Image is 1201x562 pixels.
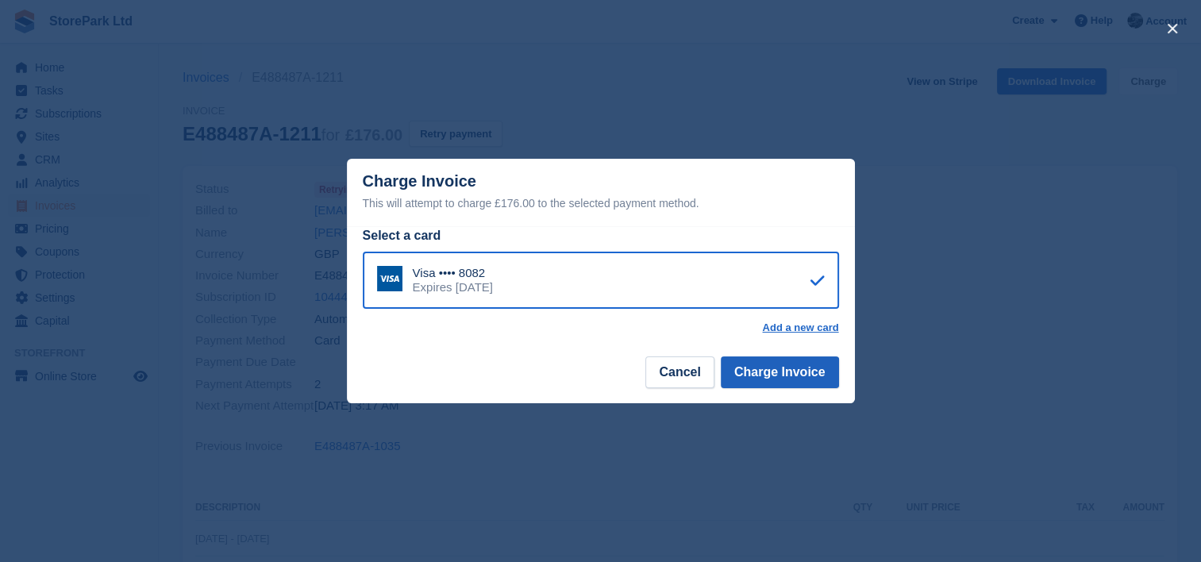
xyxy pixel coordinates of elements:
[1160,16,1185,41] button: close
[413,266,493,280] div: Visa •••• 8082
[762,321,838,334] a: Add a new card
[363,226,839,245] div: Select a card
[363,194,839,213] div: This will attempt to charge £176.00 to the selected payment method.
[363,172,839,213] div: Charge Invoice
[413,280,493,294] div: Expires [DATE]
[645,356,714,388] button: Cancel
[377,266,402,291] img: Visa Logo
[721,356,839,388] button: Charge Invoice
